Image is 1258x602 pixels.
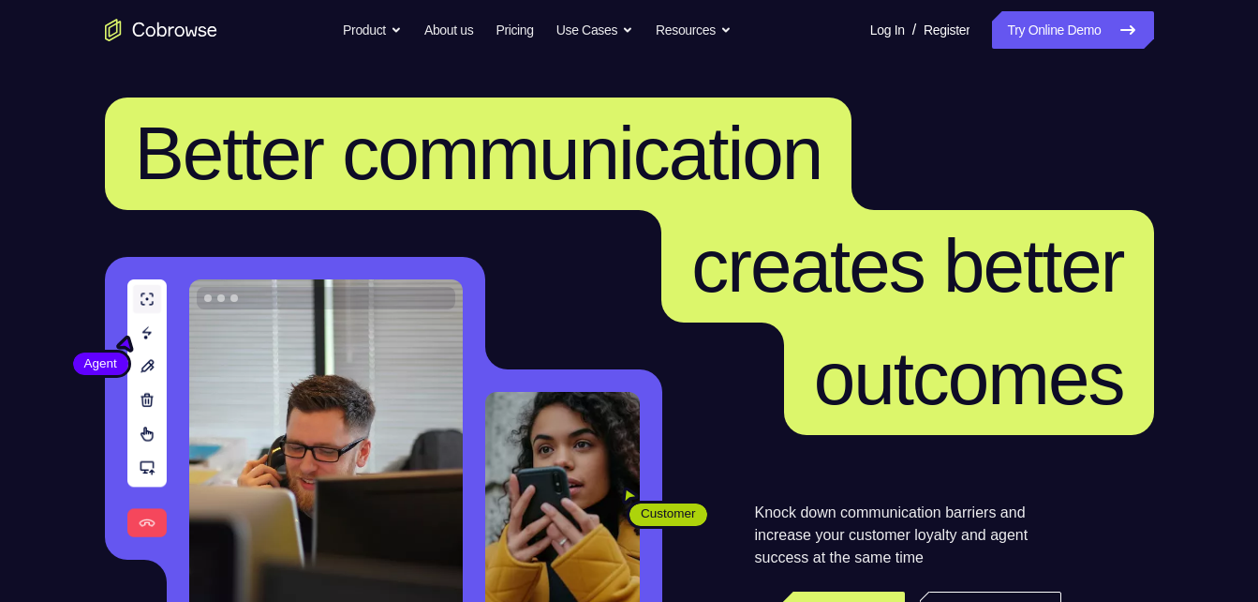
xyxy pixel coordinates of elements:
[496,11,533,49] a: Pricing
[135,112,822,195] span: Better communication
[656,11,732,49] button: Resources
[912,19,916,41] span: /
[924,11,969,49] a: Register
[691,224,1123,308] span: creates better
[814,337,1124,420] span: outcomes
[870,11,905,49] a: Log In
[424,11,473,49] a: About us
[755,502,1061,569] p: Knock down communication barriers and increase your customer loyalty and agent success at the sam...
[343,11,402,49] button: Product
[556,11,633,49] button: Use Cases
[105,19,217,41] a: Go to the home page
[992,11,1153,49] a: Try Online Demo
